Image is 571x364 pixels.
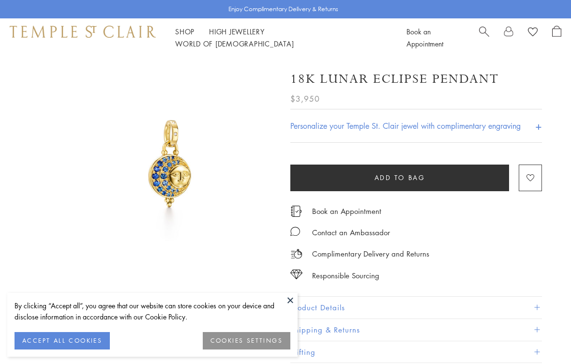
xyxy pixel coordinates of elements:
a: View Wishlist [528,26,538,40]
img: icon_appointment.svg [290,206,302,217]
img: 18K Lunar Eclipse Pendant [63,57,276,270]
a: Open Shopping Bag [552,26,561,50]
iframe: Gorgias live chat messenger [523,318,561,354]
span: Add to bag [375,172,425,183]
img: icon_delivery.svg [290,248,302,260]
h1: 18K Lunar Eclipse Pendant [290,71,499,88]
a: World of [DEMOGRAPHIC_DATA]World of [DEMOGRAPHIC_DATA] [175,39,294,48]
a: ShopShop [175,27,195,36]
div: Contact an Ambassador [312,227,390,239]
button: Add to bag [290,165,509,191]
a: Book an Appointment [312,206,381,216]
button: Product Details [290,297,542,318]
nav: Main navigation [175,26,385,50]
p: Complimentary Delivery and Returns [312,248,429,260]
a: Book an Appointment [406,27,443,48]
a: High JewelleryHigh Jewellery [209,27,265,36]
button: COOKIES SETTINGS [203,332,290,349]
button: Gifting [290,341,542,363]
img: Temple St. Clair [10,26,156,37]
button: Shipping & Returns [290,319,542,341]
a: Search [479,26,489,50]
span: $3,950 [290,92,320,105]
p: Enjoy Complimentary Delivery & Returns [228,4,338,14]
img: MessageIcon-01_2.svg [290,227,300,236]
div: Responsible Sourcing [312,270,379,282]
img: icon_sourcing.svg [290,270,302,279]
button: ACCEPT ALL COOKIES [15,332,110,349]
h4: + [535,117,542,135]
h4: Personalize your Temple St. Clair jewel with complimentary engraving [290,120,521,132]
div: By clicking “Accept all”, you agree that our website can store cookies on your device and disclos... [15,300,290,322]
